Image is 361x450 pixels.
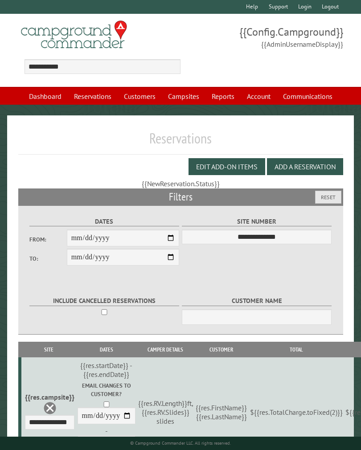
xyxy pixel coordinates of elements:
[29,254,67,263] label: To:
[18,130,343,154] h1: Reservations
[18,179,343,188] div: {{NewReservation.Status}}
[76,342,136,357] th: Dates
[78,381,135,398] label: Email changes to customer?
[25,393,74,401] div: {{res.campsite}}
[130,440,231,446] small: © Campground Commander LLC. All rights reserved.
[78,361,135,379] div: {{res.startDate}} - {{res.endDate}}
[119,88,161,105] a: Customers
[189,158,265,175] button: Edit Add-on Items
[18,17,130,52] img: Campground Commander
[29,296,179,306] label: Include Cancelled Reservations
[137,342,194,357] th: Camper Details
[21,342,76,357] th: Site
[69,88,117,105] a: Reservations
[242,88,276,105] a: Account
[180,25,343,49] span: {{Config.Campground}} {{AdminUsernameDisplay}}
[194,342,248,357] th: Customer
[182,217,332,227] label: Site Number
[18,188,343,205] h2: Filters
[24,88,67,105] a: Dashboard
[182,296,332,306] label: Customer Name
[29,217,179,227] label: Dates
[248,342,344,357] th: Total
[163,88,205,105] a: Campsites
[315,191,341,204] button: Reset
[267,158,343,175] button: Add a Reservation
[29,235,67,244] label: From:
[43,401,57,415] a: Delete this reservation
[206,88,240,105] a: Reports
[278,88,338,105] a: Communications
